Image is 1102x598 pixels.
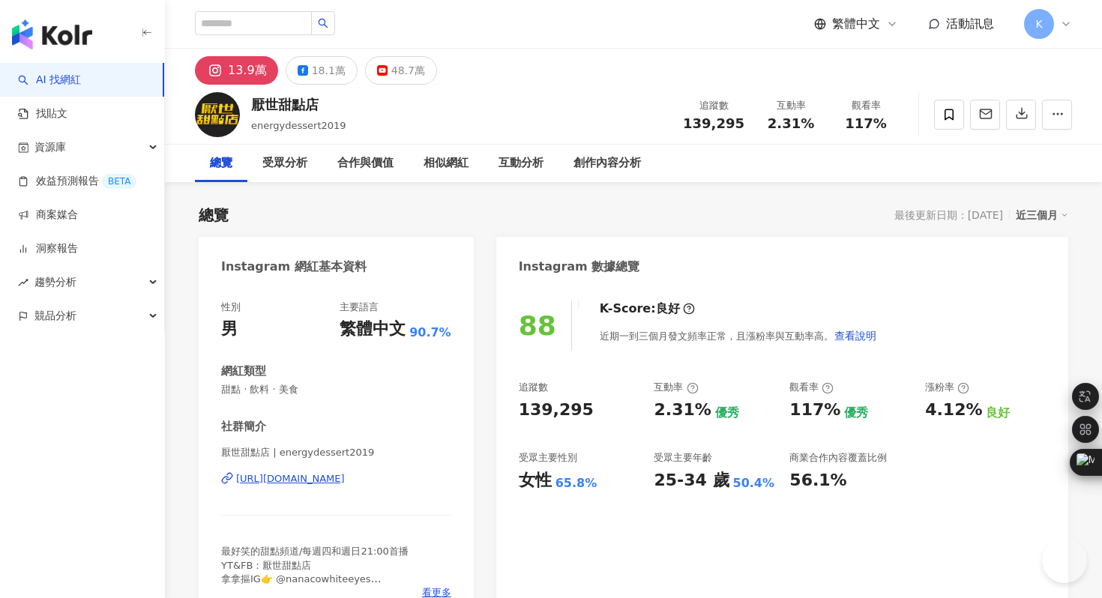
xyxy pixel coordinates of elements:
[221,419,266,435] div: 社群簡介
[391,60,425,81] div: 48.7萬
[789,469,846,492] div: 56.1%
[832,16,880,32] span: 繁體中文
[925,381,969,394] div: 漲粉率
[228,60,267,81] div: 13.9萬
[199,205,229,226] div: 總覽
[894,209,1003,221] div: 最後更新日期：[DATE]
[844,405,868,421] div: 優秀
[318,18,328,28] span: search
[221,383,451,396] span: 甜點 · 飲料 · 美食
[1035,16,1042,32] span: K
[12,19,92,49] img: logo
[656,300,680,317] div: 良好
[34,265,76,299] span: 趨勢分析
[312,60,346,81] div: 18.1萬
[519,399,594,422] div: 139,295
[340,300,379,314] div: 主要語言
[18,174,136,189] a: 效益預測報告BETA
[925,399,982,422] div: 4.12%
[18,277,28,288] span: rise
[519,310,556,341] div: 88
[519,451,577,465] div: 受眾主要性別
[221,318,238,341] div: 男
[733,475,775,492] div: 50.4%
[519,259,640,275] div: Instagram 數據總覽
[18,241,78,256] a: 洞察報告
[789,399,840,422] div: 117%
[654,399,711,422] div: 2.31%
[986,405,1010,421] div: 良好
[600,321,877,351] div: 近期一到三個月發文頻率正常，且漲粉率與互動率高。
[221,259,367,275] div: Instagram 網紅基本資料
[1016,205,1068,225] div: 近三個月
[221,363,266,379] div: 網紅類型
[18,208,78,223] a: 商案媒合
[555,475,597,492] div: 65.8%
[251,95,346,114] div: 厭世甜點店
[251,120,346,131] span: energydessert2019
[262,154,307,172] div: 受眾分析
[424,154,469,172] div: 相似網紅
[946,16,994,31] span: 活動訊息
[221,300,241,314] div: 性別
[837,98,894,113] div: 觀看率
[409,324,451,341] span: 90.7%
[337,154,394,172] div: 合作與價值
[683,98,744,113] div: 追蹤數
[834,321,877,351] button: 查看說明
[519,381,548,394] div: 追蹤數
[195,56,278,85] button: 13.9萬
[834,330,876,342] span: 查看說明
[519,469,552,492] div: 女性
[34,130,66,164] span: 資源庫
[768,116,814,131] span: 2.31%
[683,115,744,131] span: 139,295
[18,106,67,121] a: 找貼文
[365,56,437,85] button: 48.7萬
[236,472,345,486] div: [URL][DOMAIN_NAME]
[18,73,81,88] a: searchAI 找網紅
[210,154,232,172] div: 總覽
[789,451,887,465] div: 商業合作內容覆蓋比例
[573,154,641,172] div: 創作內容分析
[789,381,834,394] div: 觀看率
[845,116,887,131] span: 117%
[1042,538,1087,583] iframe: Help Scout Beacon - Open
[654,381,698,394] div: 互動率
[286,56,358,85] button: 18.1萬
[762,98,819,113] div: 互動率
[654,469,729,492] div: 25-34 歲
[715,405,739,421] div: 優秀
[221,446,451,459] span: 厭世甜點店 | energydessert2019
[654,451,712,465] div: 受眾主要年齡
[499,154,544,172] div: 互動分析
[221,472,451,486] a: [URL][DOMAIN_NAME]
[34,299,76,333] span: 競品分析
[195,92,240,137] img: KOL Avatar
[340,318,406,341] div: 繁體中文
[600,300,695,317] div: K-Score :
